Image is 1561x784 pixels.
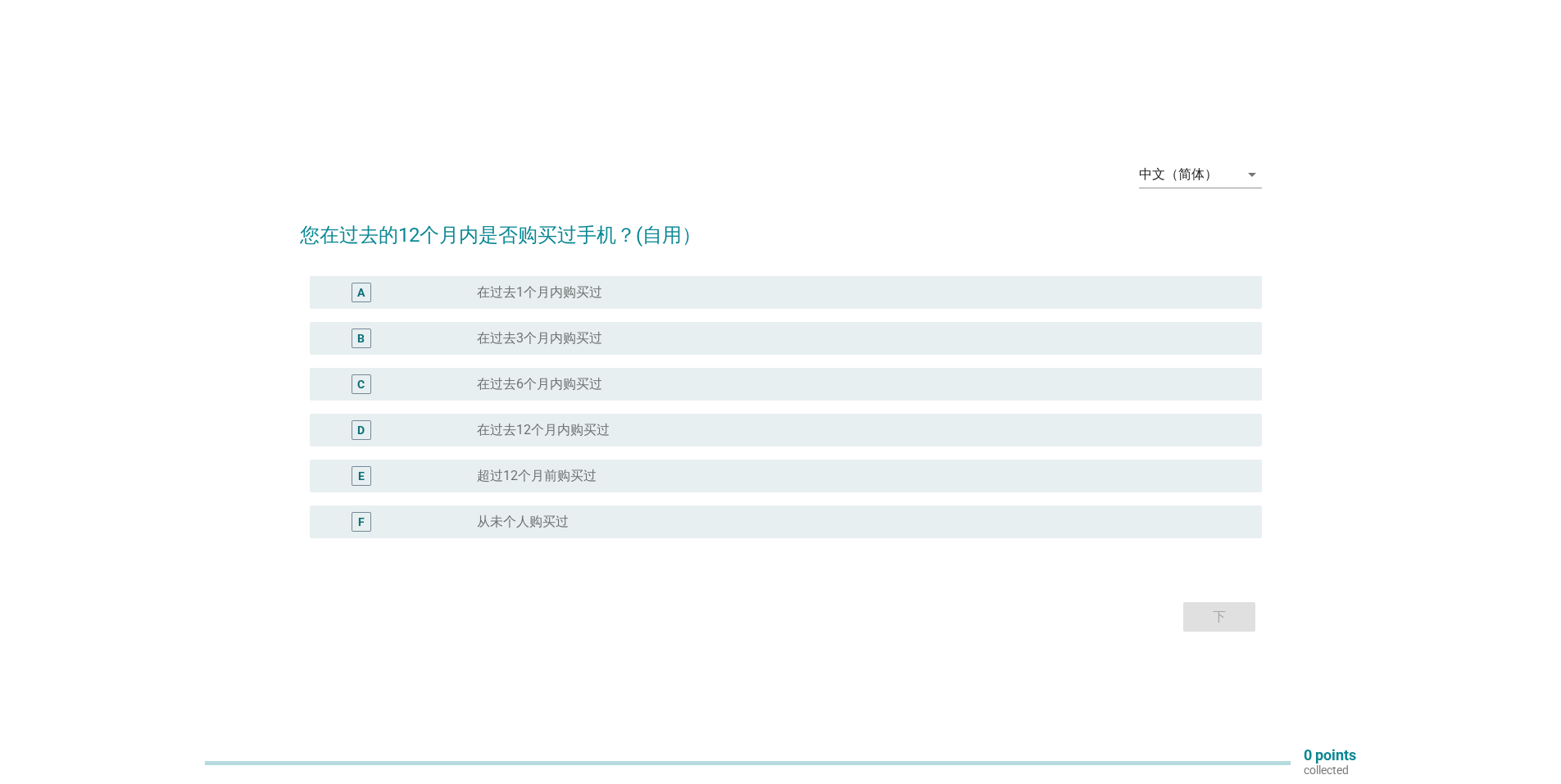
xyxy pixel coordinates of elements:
div: A [357,283,365,301]
div: F [358,513,365,530]
label: 超过12个月前购买过 [477,468,597,484]
label: 在过去12个月内购买过 [477,422,610,438]
label: 在过去1个月内购买过 [477,284,602,301]
h2: 您在过去的12个月内是否购买过手机？(自用） [300,204,1262,250]
p: collected [1304,763,1356,777]
p: 0 points [1304,748,1356,763]
div: B [357,329,365,347]
div: 中文（简体） [1139,167,1218,182]
label: 在过去6个月内购买过 [477,376,602,392]
label: 从未个人购买过 [477,514,569,530]
div: E [358,467,365,484]
i: arrow_drop_down [1242,165,1262,184]
div: C [357,375,365,392]
div: D [357,421,365,438]
label: 在过去3个月内购买过 [477,330,602,347]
